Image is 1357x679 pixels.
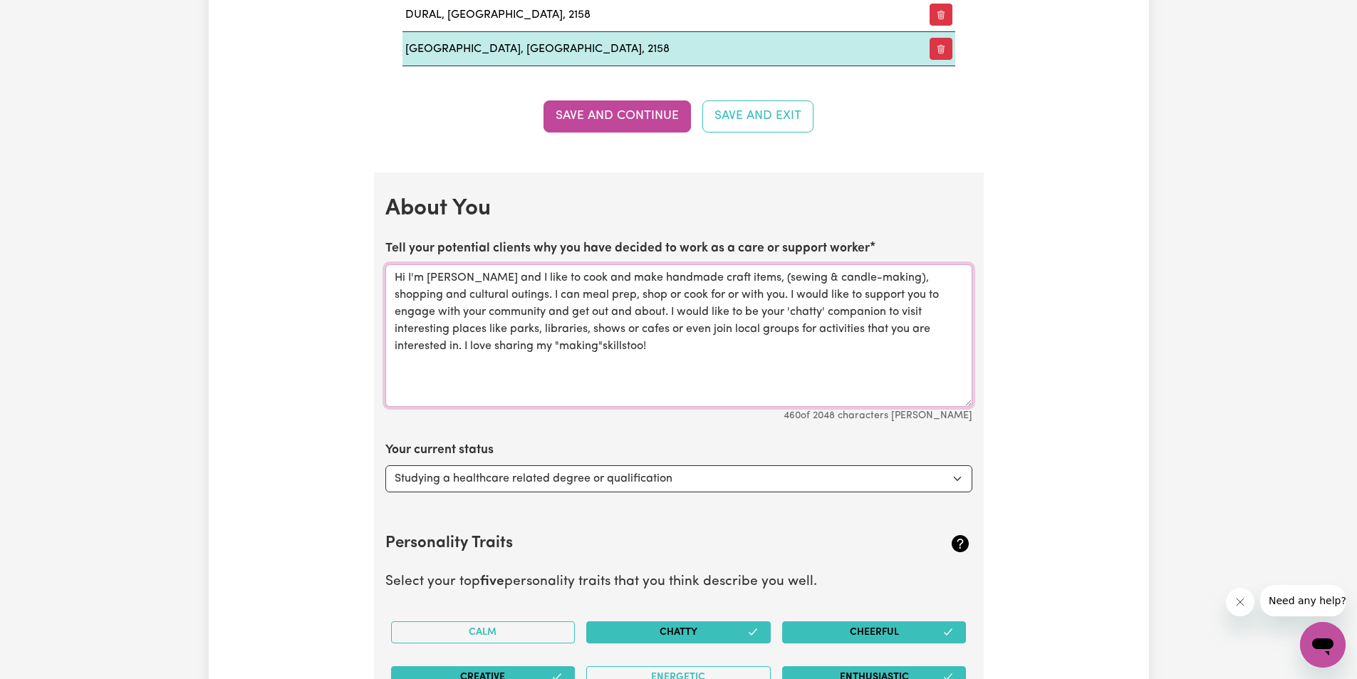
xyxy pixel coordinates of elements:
[385,572,972,593] p: Select your top personality traits that you think describe you well.
[385,239,870,258] label: Tell your potential clients why you have decided to work as a care or support worker
[385,195,972,222] h2: About You
[784,410,972,421] small: 460 of 2048 characters [PERSON_NAME]
[385,441,494,460] label: Your current status
[385,264,972,407] textarea: Hi I'm [PERSON_NAME] and I like to cook and make handmade craft items, (sewing & candle-making), ...
[480,575,504,589] b: five
[930,4,952,26] button: Remove preferred suburb
[586,621,771,643] button: Chatty
[391,621,576,643] button: Calm
[702,100,813,132] button: Save and Exit
[1226,588,1254,616] iframe: Close message
[385,534,875,554] h2: Personality Traits
[402,32,903,66] td: [GEOGRAPHIC_DATA], [GEOGRAPHIC_DATA], 2158
[1260,585,1346,616] iframe: Message from company
[782,621,967,643] button: Cheerful
[9,10,86,21] span: Need any help?
[1300,622,1346,668] iframe: Button to launch messaging window
[930,38,952,60] button: Remove preferred suburb
[544,100,691,132] button: Save and Continue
